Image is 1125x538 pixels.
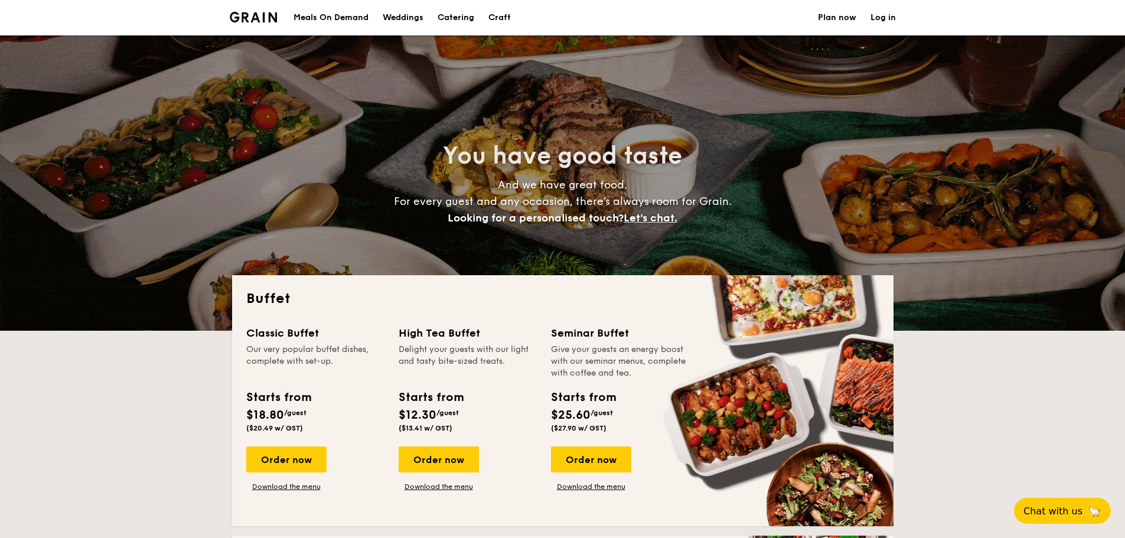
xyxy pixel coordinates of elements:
[246,446,327,472] div: Order now
[284,409,306,417] span: /guest
[246,289,879,308] h2: Buffet
[551,446,631,472] div: Order now
[246,424,303,432] span: ($20.49 w/ GST)
[246,344,384,379] div: Our very popular buffet dishes, complete with set-up.
[551,424,606,432] span: ($27.90 w/ GST)
[1023,506,1082,517] span: Chat with us
[1014,498,1111,524] button: Chat with us🦙
[399,389,463,406] div: Starts from
[1087,504,1101,518] span: 🦙
[399,344,537,379] div: Delight your guests with our light and tasty bite-sized treats.
[399,408,436,422] span: $12.30
[399,446,479,472] div: Order now
[551,344,689,379] div: Give your guests an energy boost with our seminar menus, complete with coffee and tea.
[246,482,327,491] a: Download the menu
[551,325,689,341] div: Seminar Buffet
[551,482,631,491] a: Download the menu
[246,389,311,406] div: Starts from
[230,12,278,22] a: Logotype
[551,389,615,406] div: Starts from
[443,142,682,170] span: You have good taste
[591,409,613,417] span: /guest
[399,325,537,341] div: High Tea Buffet
[246,408,284,422] span: $18.80
[246,325,384,341] div: Classic Buffet
[436,409,459,417] span: /guest
[230,12,278,22] img: Grain
[399,482,479,491] a: Download the menu
[551,408,591,422] span: $25.60
[624,211,677,224] span: Let's chat.
[448,211,624,224] span: Looking for a personalised touch?
[399,424,452,432] span: ($13.41 w/ GST)
[394,178,732,224] span: And we have great food. For every guest and any occasion, there’s always room for Grain.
